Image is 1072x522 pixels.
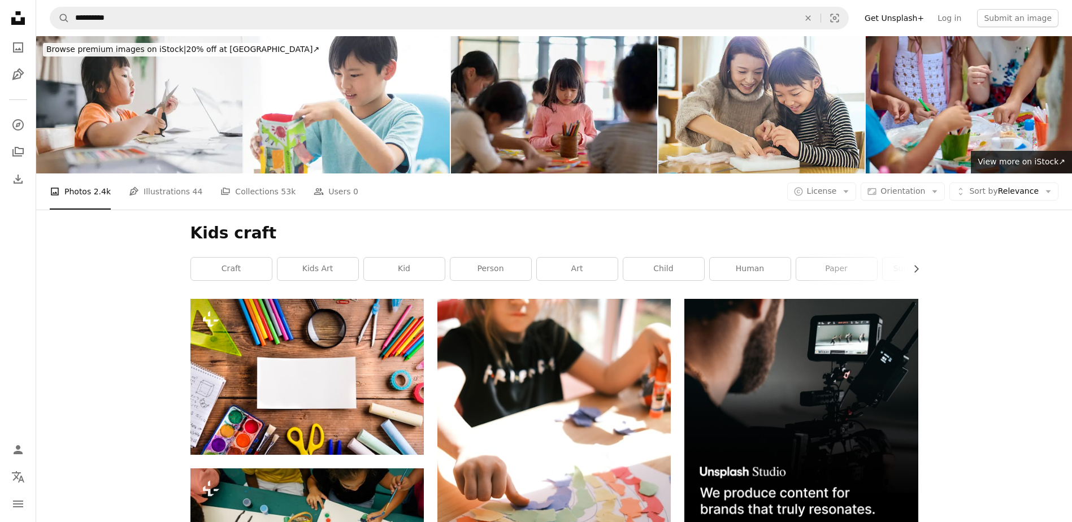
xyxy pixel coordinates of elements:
[710,258,791,280] a: human
[949,182,1058,201] button: Sort byRelevance
[46,45,186,54] span: Browse premium images on iStock |
[364,258,445,280] a: kid
[969,186,1039,197] span: Relevance
[190,223,918,243] h1: Kids craft
[537,258,618,280] a: art
[7,493,29,515] button: Menu
[451,36,657,173] img: Young group of students in an arts and crafts class
[658,36,865,173] img: Daughter playing with mother with wool felt in room
[796,7,821,29] button: Clear
[623,258,704,280] a: child
[880,186,925,195] span: Orientation
[7,36,29,59] a: Photos
[7,141,29,163] a: Collections
[193,185,203,198] span: 44
[796,258,877,280] a: paper
[807,186,837,195] span: License
[36,36,242,173] img: Girl making a craft with scissors
[450,258,531,280] a: person
[220,173,296,210] a: Collections 53k
[353,185,358,198] span: 0
[821,7,848,29] button: Visual search
[281,185,296,198] span: 53k
[7,168,29,190] a: Download History
[437,469,671,479] a: person holding pink and white heart print paper
[978,157,1065,166] span: View more on iStock ↗
[931,9,968,27] a: Log in
[36,36,329,63] a: Browse premium images on iStock|20% off at [GEOGRAPHIC_DATA]↗
[787,182,857,201] button: License
[244,36,450,173] img: The arts and crafts school
[50,7,849,29] form: Find visuals sitewide
[858,9,931,27] a: Get Unsplash+
[7,438,29,461] a: Log in / Sign up
[190,299,424,455] img: Desk with school supplies. Studio shot on wooden background.
[883,258,964,280] a: summer camp
[129,173,202,210] a: Illustrations 44
[969,186,997,195] span: Sort by
[277,258,358,280] a: kids art
[977,9,1058,27] button: Submit an image
[971,151,1072,173] a: View more on iStock↗
[191,258,272,280] a: craft
[7,114,29,136] a: Explore
[7,466,29,488] button: Language
[7,63,29,86] a: Illustrations
[314,173,358,210] a: Users 0
[906,258,918,280] button: scroll list to the right
[50,7,70,29] button: Search Unsplash
[861,182,945,201] button: Orientation
[46,45,319,54] span: 20% off at [GEOGRAPHIC_DATA] ↗
[866,36,1072,173] img: Children paper crafting with parents in outdoor children party, painting, molding of plasticine
[190,372,424,382] a: Desk with school supplies. Studio shot on wooden background.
